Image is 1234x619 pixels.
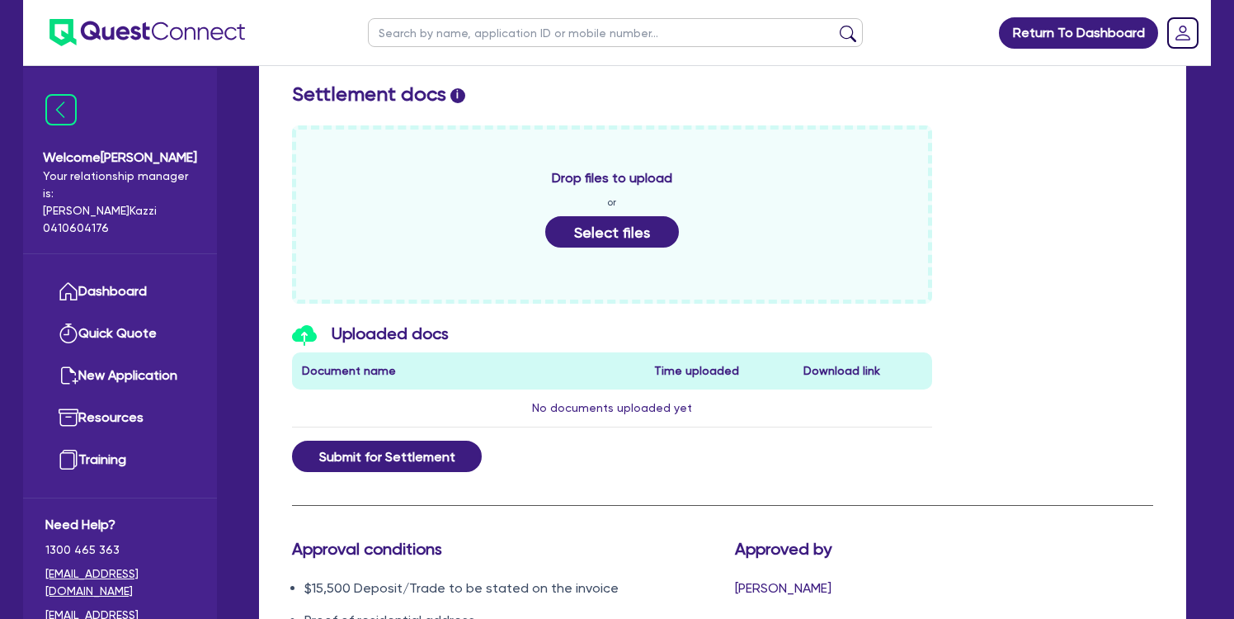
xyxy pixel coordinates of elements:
span: [PERSON_NAME] [735,580,831,596]
span: Need Help? [45,515,195,535]
a: Resources [45,397,195,439]
th: Time uploaded [644,352,794,390]
li: $15,500 Deposit/Trade to be stated on the invoice [304,579,710,598]
img: new-application [59,366,78,385]
th: Download link [794,352,931,390]
a: Dashboard [45,271,195,313]
input: Search by name, application ID or mobile number... [368,18,863,47]
td: No documents uploaded yet [292,390,932,428]
a: Training [45,439,195,481]
img: icon-upload [292,325,317,346]
span: 1300 465 363 [45,541,195,559]
a: Quick Quote [45,313,195,355]
h2: Settlement docs [292,83,1153,106]
a: Return To Dashboard [999,17,1158,49]
span: Welcome [PERSON_NAME] [43,148,197,168]
h3: Approved by [735,539,931,559]
span: i [450,88,465,103]
a: Dropdown toggle [1161,12,1204,54]
img: training [59,450,78,470]
span: or [607,195,616,210]
span: Your relationship manager is: [PERSON_NAME] Kazzi 0410604176 [43,168,197,237]
th: Document name [292,352,644,390]
button: Select files [545,216,679,248]
img: quest-connect-logo-blue [49,19,245,46]
h3: Uploaded docs [292,324,932,346]
img: quick-quote [59,324,78,343]
img: resources [59,408,78,428]
button: Submit for Settlement [292,441,482,472]
span: Drop files to upload [552,168,672,188]
a: New Application [45,355,195,397]
a: [EMAIL_ADDRESS][DOMAIN_NAME] [45,565,195,600]
img: icon-menu-close [45,94,77,125]
h3: Approval conditions [292,539,710,559]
